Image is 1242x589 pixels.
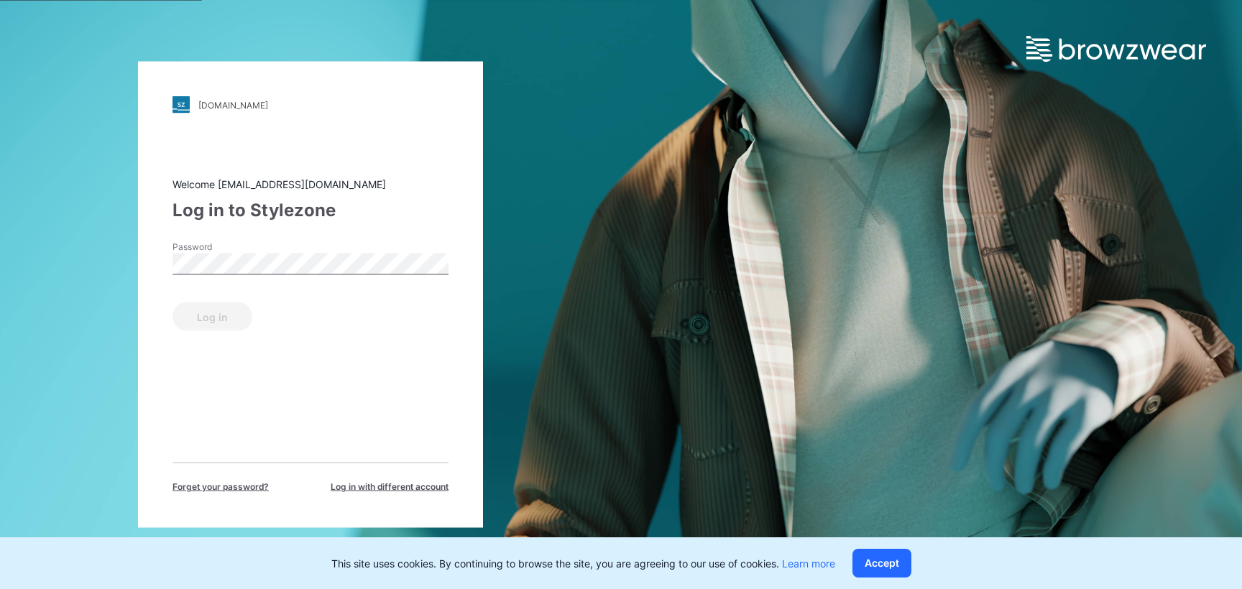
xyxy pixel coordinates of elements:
[852,549,911,578] button: Accept
[1026,36,1206,62] img: browzwear-logo.e42bd6dac1945053ebaf764b6aa21510.svg
[172,481,269,493] span: Forget your password?
[172,96,448,113] a: [DOMAIN_NAME]
[198,99,268,110] div: [DOMAIN_NAME]
[172,241,273,254] label: Password
[172,198,448,223] div: Log in to Stylezone
[331,481,448,493] span: Log in with different account
[172,96,190,113] img: stylezone-logo.562084cfcfab977791bfbf7441f1a819.svg
[782,557,835,570] a: Learn more
[331,556,835,571] p: This site uses cookies. By continuing to browse the site, you are agreeing to our use of cookies.
[172,177,448,192] div: Welcome [EMAIL_ADDRESS][DOMAIN_NAME]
